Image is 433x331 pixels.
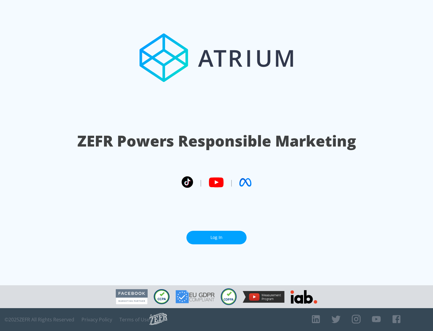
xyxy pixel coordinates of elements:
img: YouTube Measurement Program [243,291,284,303]
h1: ZEFR Powers Responsible Marketing [77,131,356,151]
img: CCPA Compliant [154,289,170,304]
a: Log In [186,231,247,244]
img: IAB [290,290,317,304]
img: GDPR Compliant [176,290,215,303]
a: Privacy Policy [81,317,112,323]
img: COPPA Compliant [221,288,237,305]
a: Terms of Use [119,317,149,323]
img: Facebook Marketing Partner [116,289,148,305]
span: © 2025 ZEFR All Rights Reserved [5,317,74,323]
span: | [230,178,233,187]
span: | [199,178,203,187]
